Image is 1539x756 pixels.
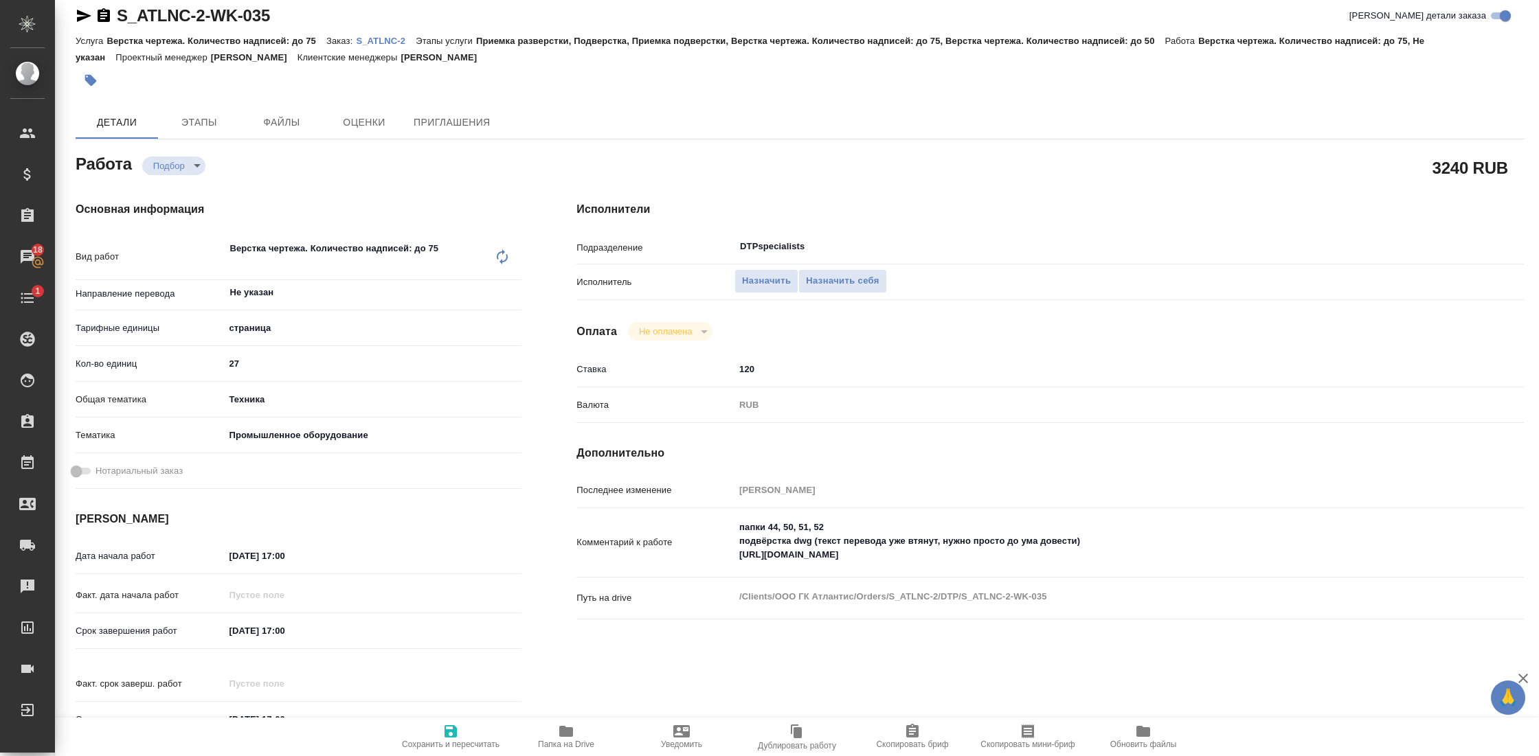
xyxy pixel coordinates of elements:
[661,740,702,749] span: Уведомить
[401,52,487,62] p: [PERSON_NAME]
[76,511,521,527] h4: [PERSON_NAME]
[734,359,1445,379] input: ✎ Введи что-нибудь
[1496,683,1520,712] span: 🙏
[855,718,970,756] button: Скопировать бриф
[576,201,1524,218] h4: Исполнители
[414,114,491,131] span: Приглашения
[576,241,734,255] p: Подразделение
[514,291,517,294] button: Open
[76,250,224,264] p: Вид работ
[166,114,232,131] span: Этапы
[224,709,344,729] input: ✎ Введи что-нибудь
[734,585,1445,608] textarea: /Clients/ООО ГК Атлантис/Orders/S_ATLNC-2/DTP/S_ATLNC-2-WK-035
[76,8,92,24] button: Скопировать ссылку для ЯМессенджера
[1349,9,1486,23] span: [PERSON_NAME] детали заказа
[106,36,326,46] p: Верстка чертежа. Количество надписей: до 75
[1110,740,1177,749] span: Обновить файлы
[76,677,224,691] p: Факт. срок заверш. работ
[76,36,106,46] p: Услуга
[734,516,1445,566] textarea: папки 44, 50, 51, 52 подвёрстка dwg (текст перевода уже втянут, нужно просто до ума довести) [URL...
[576,398,734,412] p: Валюта
[576,363,734,376] p: Ставка
[508,718,624,756] button: Папка на Drive
[356,34,416,46] a: S_ATLNC-2
[416,36,476,46] p: Этапы услуги
[96,464,183,478] span: Нотариальный заказ
[76,549,224,563] p: Дата начала работ
[331,114,397,131] span: Оценки
[393,718,508,756] button: Сохранить и пересчитать
[576,591,734,605] p: Путь на drive
[224,585,344,605] input: Пустое поле
[76,357,224,371] p: Кол-во единиц
[224,354,521,374] input: ✎ Введи что-нибудь
[84,114,150,131] span: Детали
[356,36,416,46] p: S_ATLNC-2
[576,536,734,549] p: Комментарий к работе
[476,36,1165,46] p: Приемка разверстки, Подверстка, Приемка подверстки, Верстка чертежа. Количество надписей: до 75, ...
[224,388,521,411] div: Техника
[27,284,48,298] span: 1
[734,269,798,293] button: Назначить
[739,718,855,756] button: Дублировать работу
[1086,718,1201,756] button: Обновить файлы
[326,36,356,46] p: Заказ:
[249,114,315,131] span: Файлы
[76,287,224,301] p: Направление перевода
[3,281,52,315] a: 1
[798,269,886,293] button: Назначить себя
[576,483,734,497] p: Последнее изменение
[76,624,224,638] p: Срок завершения работ
[96,8,112,24] button: Скопировать ссылку
[635,325,696,337] button: Не оплачена
[142,157,205,175] div: Подбор
[115,52,210,62] p: Проектный менеджер
[758,741,836,751] span: Дублировать работу
[576,445,1524,461] h4: Дополнительно
[970,718,1086,756] button: Скопировать мини-бриф
[734,393,1445,417] div: RUB
[224,317,521,340] div: страница
[224,424,521,447] div: Промышленное оборудование
[3,240,52,274] a: 18
[1165,36,1199,46] p: Работа
[211,52,297,62] p: [PERSON_NAME]
[76,321,224,335] p: Тарифные единицы
[742,273,791,289] span: Назначить
[980,740,1075,749] span: Скопировать мини-бриф
[149,160,189,172] button: Подбор
[76,713,224,726] p: Срок завершения услуги
[224,546,344,566] input: ✎ Введи что-нибудь
[224,674,344,694] input: Пустое поле
[76,150,132,175] h2: Работа
[876,740,948,749] span: Скопировать бриф
[117,6,270,25] a: S_ATLNC-2-WK-035
[1437,245,1440,248] button: Open
[224,621,344,641] input: ✎ Введи что-нибудь
[297,52,401,62] p: Клиентские менеджеры
[576,323,617,340] h4: Оплата
[624,718,739,756] button: Уведомить
[76,588,224,602] p: Факт. дата начала работ
[76,65,106,95] button: Добавить тэг
[538,740,594,749] span: Папка на Drive
[1491,680,1525,715] button: 🙏
[76,428,224,442] p: Тематика
[734,480,1445,500] input: Пустое поле
[806,273,879,289] span: Назначить себя
[76,201,521,218] h4: Основная информация
[1433,156,1508,179] h2: 3240 RUB
[76,393,224,406] p: Общая тематика
[576,275,734,289] p: Исполнитель
[25,243,51,257] span: 18
[402,740,499,749] span: Сохранить и пересчитать
[628,322,712,341] div: Подбор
